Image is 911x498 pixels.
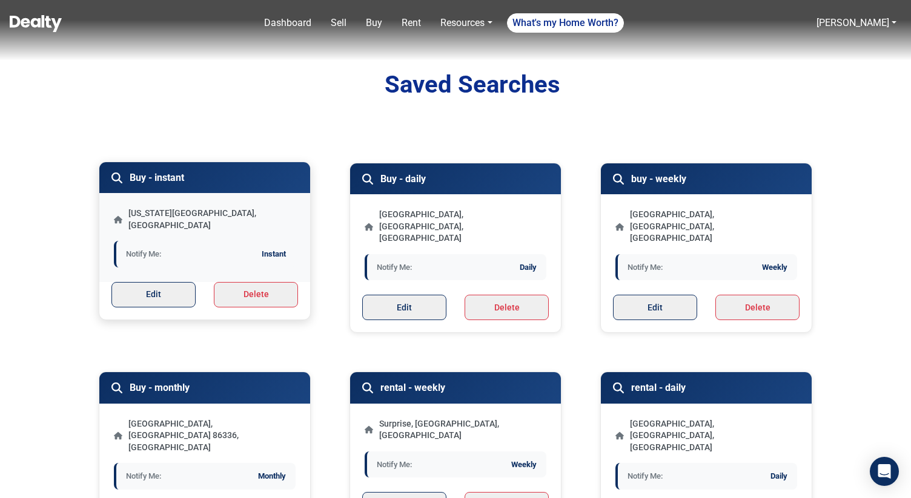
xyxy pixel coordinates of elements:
[630,209,797,244] p: [GEOGRAPHIC_DATA], [GEOGRAPHIC_DATA], [GEOGRAPHIC_DATA]
[630,418,797,454] p: [GEOGRAPHIC_DATA], [GEOGRAPHIC_DATA], [GEOGRAPHIC_DATA]
[377,459,412,471] span: Notify Me:
[507,13,624,33] a: What's my Home Worth?
[520,261,537,274] span: Daily
[715,295,800,320] button: Delete
[870,457,899,486] div: Open Intercom Messenger
[258,470,286,482] span: Monthly
[262,248,286,260] span: Instant
[465,295,549,320] button: Delete
[379,209,546,244] p: [GEOGRAPHIC_DATA], [GEOGRAPHIC_DATA], [GEOGRAPHIC_DATA]
[362,295,446,320] button: Edit
[613,295,697,320] button: Edit
[6,462,42,498] iframe: BigID CMP Widget
[628,261,663,274] span: Notify Me:
[130,382,190,393] h5: Buy - monthly
[380,382,445,393] h5: rental - weekly
[214,282,298,307] button: Delete
[377,261,412,274] span: Notify Me:
[130,172,184,183] h5: Buy - instant
[10,15,62,32] img: Dealty - Buy, Sell & Rent Homes
[259,11,316,35] a: Dashboard
[111,282,196,307] button: Edit
[631,382,686,393] h5: rental - daily
[379,418,546,442] p: Surprise, [GEOGRAPHIC_DATA], [GEOGRAPHIC_DATA]
[762,261,787,274] span: Weekly
[511,459,537,471] span: Weekly
[380,173,426,185] h5: Buy - daily
[42,67,902,103] div: Saved Searches
[817,17,889,28] a: [PERSON_NAME]
[631,173,686,185] h5: buy - weekly
[128,418,296,454] p: [GEOGRAPHIC_DATA], [GEOGRAPHIC_DATA] 86336, [GEOGRAPHIC_DATA]
[128,208,296,231] p: [US_STATE][GEOGRAPHIC_DATA], [GEOGRAPHIC_DATA]
[126,470,161,482] span: Notify Me:
[326,11,351,35] a: Sell
[361,11,387,35] a: Buy
[628,470,663,482] span: Notify Me:
[436,11,497,35] a: Resources
[812,11,901,35] a: [PERSON_NAME]
[397,11,426,35] a: Rent
[126,248,161,260] span: Notify Me:
[770,470,787,482] span: Daily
